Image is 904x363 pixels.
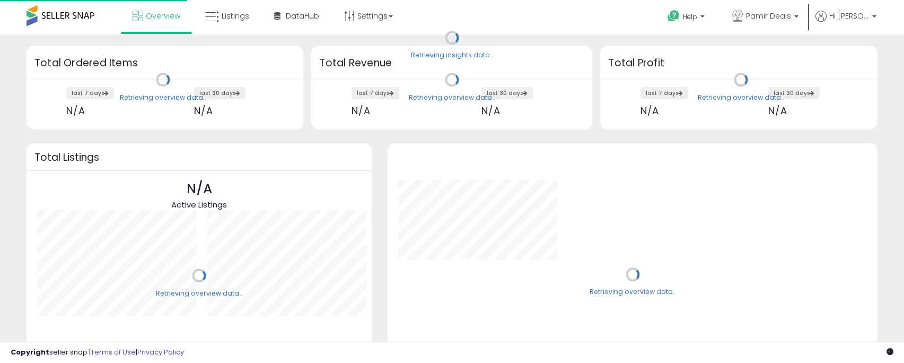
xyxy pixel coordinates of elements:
div: Retrieving overview data.. [409,93,495,102]
a: Help [659,2,715,34]
i: Get Help [667,10,680,23]
span: Pamir Deals [746,11,791,21]
span: Overview [146,11,180,21]
span: Listings [222,11,249,21]
div: Retrieving overview data.. [156,289,242,298]
span: Hi [PERSON_NAME] [829,11,869,21]
div: Retrieving overview data.. [120,93,206,102]
span: DataHub [286,11,319,21]
strong: Copyright [11,347,49,357]
div: Retrieving overview data.. [590,288,676,297]
div: seller snap | | [11,348,184,358]
a: Hi [PERSON_NAME] [815,11,876,34]
div: Retrieving overview data.. [698,93,784,102]
span: Help [683,12,697,21]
